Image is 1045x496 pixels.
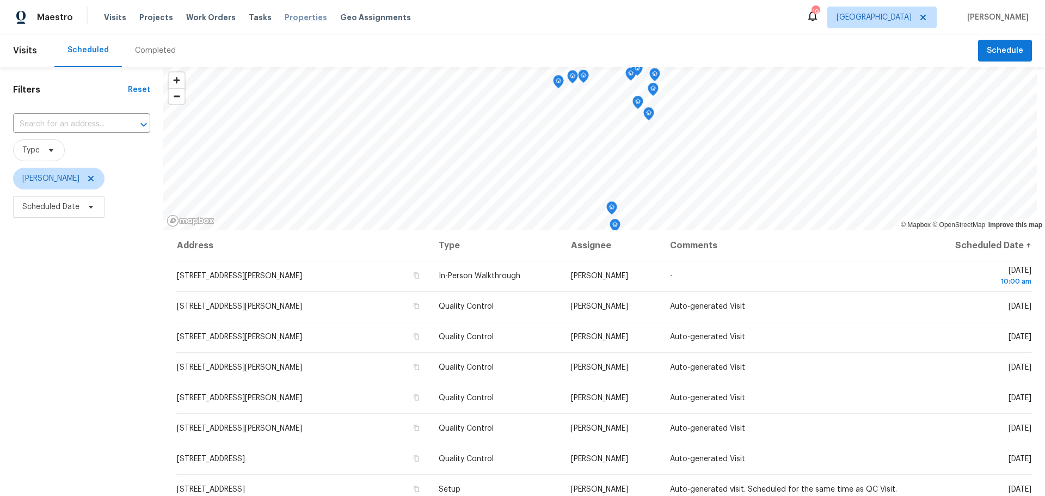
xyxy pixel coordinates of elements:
span: [STREET_ADDRESS] [177,486,245,493]
div: 10:00 am [927,276,1031,287]
span: [DATE] [1009,333,1031,341]
button: Copy Address [411,301,421,311]
th: Comments [661,230,918,261]
span: Tasks [249,14,272,21]
button: Copy Address [411,454,421,463]
span: Auto-generated Visit [670,394,745,402]
div: Map marker [632,96,643,113]
span: [PERSON_NAME] [571,455,628,463]
div: Map marker [648,83,659,100]
button: Copy Address [411,423,421,433]
span: Quality Control [439,394,494,402]
span: Projects [139,12,173,23]
span: Setup [439,486,460,493]
button: Copy Address [411,271,421,280]
h1: Filters [13,84,128,95]
span: [STREET_ADDRESS][PERSON_NAME] [177,425,302,432]
th: Assignee [562,230,662,261]
span: [PERSON_NAME] [571,303,628,310]
span: [DATE] [1009,455,1031,463]
button: Copy Address [411,362,421,372]
span: Quality Control [439,425,494,432]
span: Auto-generated Visit [670,425,745,432]
span: [PERSON_NAME] [571,486,628,493]
span: Maestro [37,12,73,23]
th: Type [430,230,562,261]
span: [PERSON_NAME] [571,333,628,341]
span: [DATE] [1009,364,1031,371]
span: Zoom out [169,89,185,104]
button: Zoom in [169,72,185,88]
span: Work Orders [186,12,236,23]
div: Map marker [649,68,660,85]
span: Auto-generated Visit [670,303,745,310]
div: Map marker [567,70,578,87]
div: Completed [135,45,176,56]
span: Visits [104,12,126,23]
a: OpenStreetMap [932,221,985,229]
span: In-Person Walkthrough [439,272,520,280]
th: Scheduled Date ↑ [918,230,1032,261]
span: Type [22,145,40,156]
button: Zoom out [169,88,185,104]
span: [DATE] [1009,486,1031,493]
span: - [670,272,673,280]
canvas: Map [163,67,1037,230]
button: Copy Address [411,332,421,341]
span: [DATE] [1009,303,1031,310]
span: Auto-generated Visit [670,364,745,371]
span: [STREET_ADDRESS] [177,455,245,463]
div: 19 [812,7,819,17]
div: Map marker [632,63,643,79]
span: [STREET_ADDRESS][PERSON_NAME] [177,303,302,310]
span: [PERSON_NAME] [571,272,628,280]
span: [STREET_ADDRESS][PERSON_NAME] [177,333,302,341]
th: Address [176,230,430,261]
a: Mapbox homepage [167,215,214,227]
div: Map marker [610,219,620,236]
span: [DATE] [927,267,1031,287]
span: [STREET_ADDRESS][PERSON_NAME] [177,364,302,371]
span: Auto-generated Visit [670,333,745,341]
span: [STREET_ADDRESS][PERSON_NAME] [177,394,302,402]
span: [PERSON_NAME] [571,364,628,371]
button: Copy Address [411,484,421,494]
span: Properties [285,12,327,23]
span: Quality Control [439,455,494,463]
span: Quality Control [439,333,494,341]
span: Quality Control [439,303,494,310]
span: [DATE] [1009,425,1031,432]
span: [GEOGRAPHIC_DATA] [837,12,912,23]
span: Schedule [987,44,1023,58]
button: Copy Address [411,393,421,402]
div: Map marker [625,68,636,84]
span: Auto-generated Visit [670,455,745,463]
div: Map marker [578,70,589,87]
span: Scheduled Date [22,201,79,212]
span: Visits [13,39,37,63]
a: Mapbox [901,221,931,229]
span: [DATE] [1009,394,1031,402]
span: Auto-generated visit. Scheduled for the same time as QC Visit. [670,486,897,493]
input: Search for an address... [13,116,120,133]
span: Geo Assignments [340,12,411,23]
span: [PERSON_NAME] [22,173,79,184]
div: Reset [128,84,150,95]
div: Map marker [643,107,654,124]
span: [STREET_ADDRESS][PERSON_NAME] [177,272,302,280]
div: Map marker [553,75,564,92]
span: Quality Control [439,364,494,371]
button: Open [136,117,151,132]
div: Scheduled [67,45,109,56]
span: [PERSON_NAME] [963,12,1029,23]
span: [PERSON_NAME] [571,394,628,402]
a: Improve this map [988,221,1042,229]
span: [PERSON_NAME] [571,425,628,432]
div: Map marker [606,201,617,218]
button: Schedule [978,40,1032,62]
